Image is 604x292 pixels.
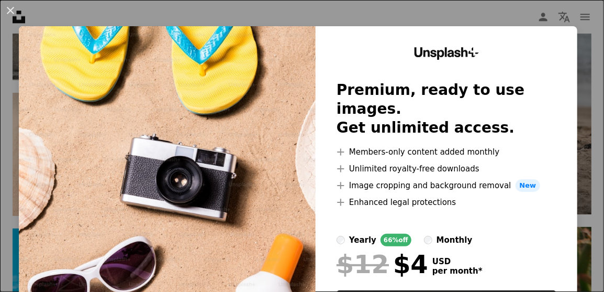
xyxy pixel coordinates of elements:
[337,251,428,278] div: $4
[381,234,411,246] div: 66% off
[337,179,556,192] li: Image cropping and background removal
[337,163,556,175] li: Unlimited royalty-free downloads
[349,234,376,246] div: yearly
[432,266,483,276] span: per month *
[337,196,556,209] li: Enhanced legal protections
[337,251,389,278] span: $12
[437,234,473,246] div: monthly
[337,236,345,244] input: yearly66%off
[424,236,432,244] input: monthly
[337,146,556,158] li: Members-only content added monthly
[432,257,483,266] span: USD
[516,179,541,192] span: New
[337,81,556,137] h2: Premium, ready to use images. Get unlimited access.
